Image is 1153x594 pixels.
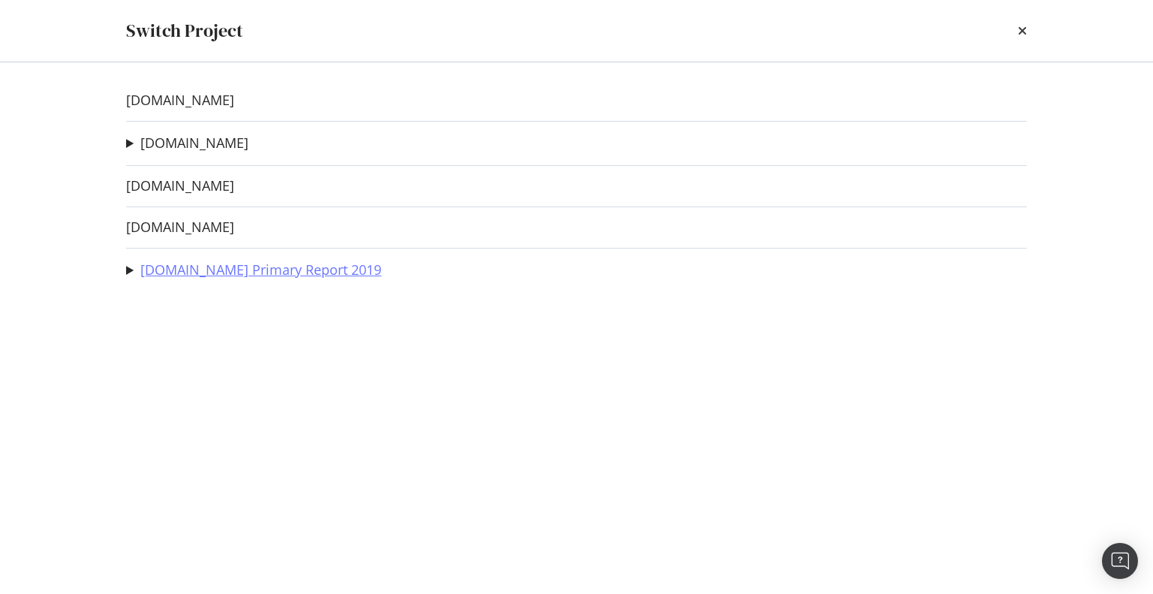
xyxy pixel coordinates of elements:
[140,135,248,151] a: [DOMAIN_NAME]
[1102,543,1138,579] div: Open Intercom Messenger
[1018,18,1027,44] div: times
[126,134,248,153] summary: [DOMAIN_NAME]
[126,261,381,280] summary: [DOMAIN_NAME] Primary Report 2019
[126,92,234,108] a: [DOMAIN_NAME]
[126,18,243,44] div: Switch Project
[126,178,234,194] a: [DOMAIN_NAME]
[140,262,381,278] a: [DOMAIN_NAME] Primary Report 2019
[126,219,234,235] a: [DOMAIN_NAME]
